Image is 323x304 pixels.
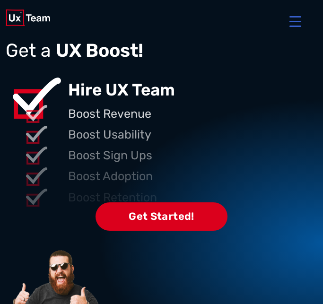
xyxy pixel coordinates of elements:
p: Boost Sign Ups [68,147,317,165]
p: Boost Adoption [68,167,317,185]
p: Boost Revenue [68,105,317,123]
p: Boost Retention [68,189,317,207]
p: Boost Usability [68,126,317,144]
span: Get Started! [96,202,227,231]
span: Get a [6,40,51,61]
p: Hire UX Team [68,78,317,103]
span: UX Boost! [56,39,143,62]
button: Menu Trigger [284,10,307,33]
